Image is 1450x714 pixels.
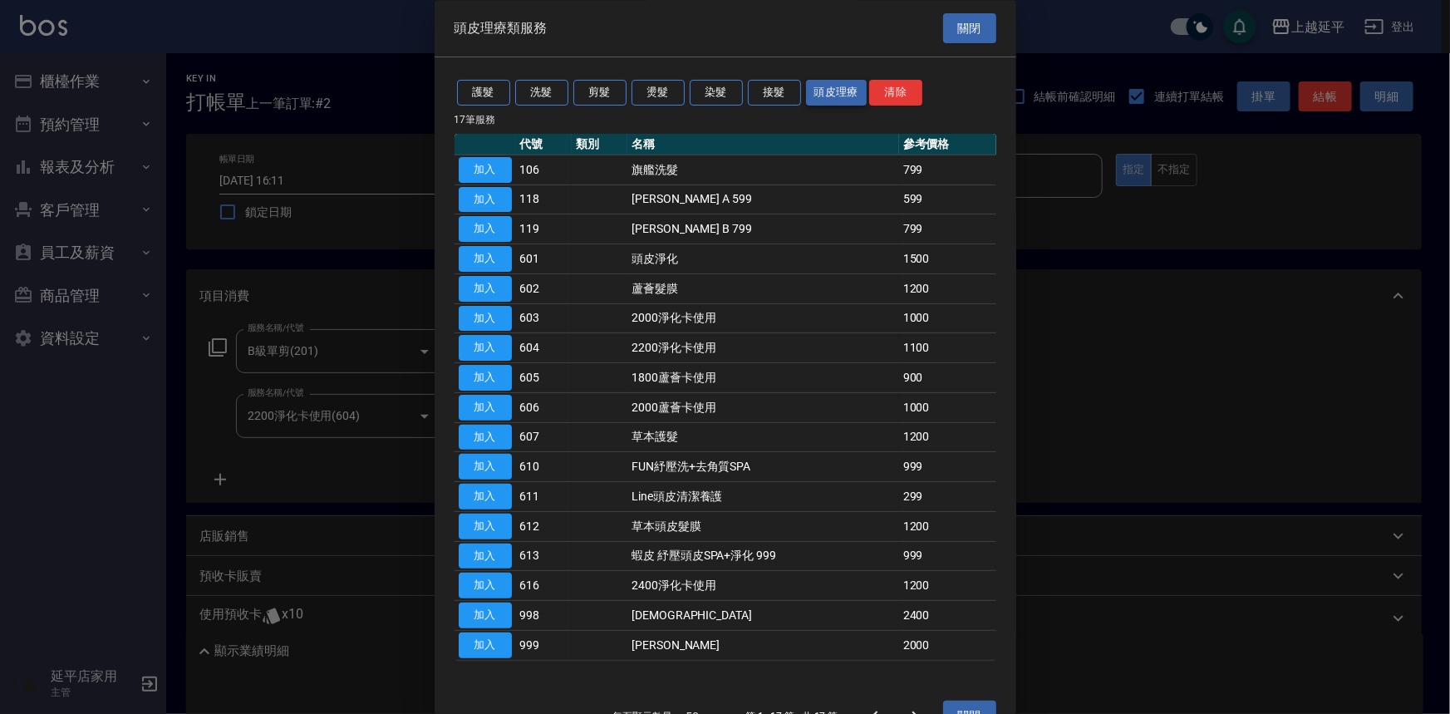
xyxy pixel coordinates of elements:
button: 加入 [459,366,512,391]
button: 加入 [459,276,512,302]
span: 頭皮理療類服務 [455,20,548,37]
td: 610 [516,452,572,482]
button: 關閉 [943,13,996,44]
td: 2000 [899,631,996,661]
td: 605 [516,363,572,393]
td: 2000蘆薈卡使用 [627,393,899,423]
td: 604 [516,333,572,363]
th: 參考價格 [899,134,996,155]
td: 1200 [899,512,996,542]
td: [DEMOGRAPHIC_DATA] [627,601,899,631]
td: 299 [899,482,996,512]
td: 119 [516,214,572,244]
td: 611 [516,482,572,512]
button: 加入 [459,633,512,658]
td: 2400 [899,601,996,631]
button: 加入 [459,425,512,451]
td: 2000淨化卡使用 [627,304,899,334]
button: 護髮 [457,81,510,106]
td: 蝦皮 紓壓頭皮SPA+淨化 999 [627,542,899,572]
th: 代號 [516,134,572,155]
td: 1200 [899,423,996,453]
td: 613 [516,542,572,572]
button: 頭皮理療 [806,81,868,106]
td: 599 [899,185,996,215]
p: 17 筆服務 [455,112,996,127]
td: 1500 [899,244,996,274]
button: 加入 [459,395,512,421]
td: 606 [516,393,572,423]
td: 草本護髮 [627,423,899,453]
td: 頭皮淨化 [627,244,899,274]
button: 清除 [869,81,922,106]
button: 加入 [459,544,512,569]
td: 799 [899,214,996,244]
td: FUN紓壓洗+去角質SPA [627,452,899,482]
td: 118 [516,185,572,215]
td: 2200淨化卡使用 [627,333,899,363]
td: 900 [899,363,996,393]
td: 607 [516,423,572,453]
button: 燙髮 [632,81,685,106]
td: [PERSON_NAME] B 799 [627,214,899,244]
button: 加入 [459,217,512,243]
td: 1000 [899,304,996,334]
td: [PERSON_NAME] [627,631,899,661]
td: 蘆薈髮膜 [627,274,899,304]
td: 612 [516,512,572,542]
td: [PERSON_NAME] A 599 [627,185,899,215]
td: 999 [516,631,572,661]
td: 106 [516,155,572,185]
th: 類別 [572,134,627,155]
td: Line頭皮清潔養護 [627,482,899,512]
button: 加入 [459,514,512,539]
button: 加入 [459,485,512,510]
td: 603 [516,304,572,334]
button: 加入 [459,574,512,599]
td: 草本頭皮髮膜 [627,512,899,542]
td: 旗艦洗髮 [627,155,899,185]
button: 接髮 [748,81,801,106]
td: 999 [899,452,996,482]
td: 999 [899,542,996,572]
th: 名稱 [627,134,899,155]
button: 加入 [459,603,512,629]
td: 1200 [899,274,996,304]
td: 1200 [899,571,996,601]
td: 601 [516,244,572,274]
button: 加入 [459,157,512,183]
button: 剪髮 [573,81,627,106]
td: 616 [516,571,572,601]
button: 加入 [459,336,512,362]
button: 加入 [459,306,512,332]
td: 1100 [899,333,996,363]
td: 2400淨化卡使用 [627,571,899,601]
td: 998 [516,601,572,631]
button: 洗髮 [515,81,568,106]
button: 染髮 [690,81,743,106]
td: 1800蘆薈卡使用 [627,363,899,393]
td: 602 [516,274,572,304]
button: 加入 [459,247,512,273]
button: 加入 [459,187,512,213]
button: 加入 [459,455,512,480]
td: 1000 [899,393,996,423]
td: 799 [899,155,996,185]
